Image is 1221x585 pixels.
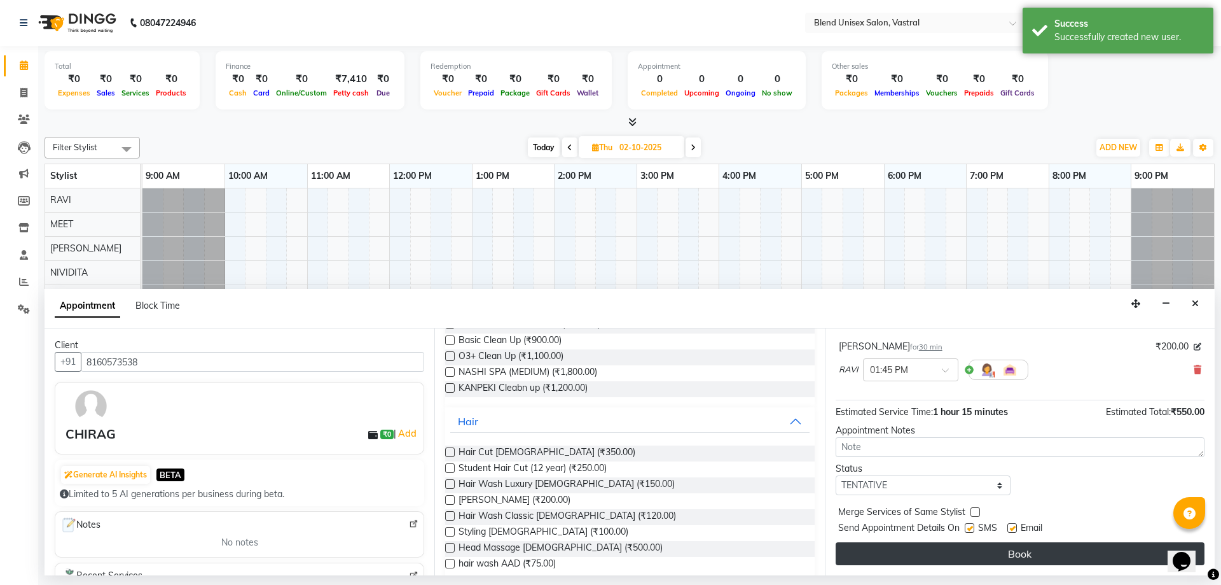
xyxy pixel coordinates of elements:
[135,300,180,311] span: Block Time
[638,88,681,97] span: Completed
[225,167,271,185] a: 10:00 AM
[638,72,681,87] div: 0
[839,340,942,353] div: [PERSON_NAME]
[459,557,556,573] span: hair wash AAD (₹75.00)
[1194,343,1201,351] i: Edit price
[839,363,858,376] span: RAVI
[574,88,602,97] span: Wallet
[838,505,965,521] span: Merge Services of Same Stylist
[431,88,465,97] span: Voucher
[836,542,1204,565] button: Book
[1186,294,1204,314] button: Close
[832,72,871,87] div: ₹0
[979,362,995,377] img: Hairdresser.png
[226,88,250,97] span: Cash
[885,167,925,185] a: 6:00 PM
[459,381,588,397] span: KANPEKI Cleabn up (₹1,200.00)
[533,88,574,97] span: Gift Cards
[722,72,759,87] div: 0
[308,167,354,185] a: 11:00 AM
[118,88,153,97] span: Services
[330,72,372,87] div: ₹7,410
[226,72,250,87] div: ₹0
[933,406,1008,418] span: 1 hour 15 minutes
[55,352,81,372] button: +91
[919,342,942,351] span: 30 min
[72,388,109,425] img: avatar
[459,541,663,557] span: Head Massage [DEMOGRAPHIC_DATA] (₹500.00)
[802,167,842,185] a: 5:00 PM
[459,349,563,365] span: O3+ Clean Up (₹1,100.00)
[380,430,394,440] span: ₹0
[273,88,330,97] span: Online/Custom
[93,72,118,87] div: ₹0
[93,88,118,97] span: Sales
[81,352,424,372] input: Search by Name/Mobile/Email/Code
[1054,17,1204,31] div: Success
[55,88,93,97] span: Expenses
[250,72,273,87] div: ₹0
[638,61,796,72] div: Appointment
[55,72,93,87] div: ₹0
[373,88,393,97] span: Due
[55,295,120,318] span: Appointment
[871,88,923,97] span: Memberships
[459,365,597,381] span: NASHI SPA (MEDIUM) (₹1,800.00)
[61,466,150,484] button: Generate AI Insights
[910,342,942,351] small: for
[396,426,418,441] a: Add
[60,517,100,533] span: Notes
[55,339,424,352] div: Client
[497,72,533,87] div: ₹0
[616,138,679,157] input: 2025-10-02
[458,414,478,429] div: Hair
[330,88,372,97] span: Petty cash
[1049,167,1089,185] a: 8:00 PM
[1096,139,1140,157] button: ADD NEW
[221,536,258,549] span: No notes
[55,61,190,72] div: Total
[722,88,759,97] span: Ongoing
[273,72,330,87] div: ₹0
[836,406,933,418] span: Estimated Service Time:
[961,72,997,87] div: ₹0
[589,143,616,152] span: Thu
[450,410,809,433] button: Hair
[60,568,142,584] span: Recent Services
[533,72,574,87] div: ₹0
[978,521,997,537] span: SMS
[465,88,497,97] span: Prepaid
[459,509,676,525] span: Hair Wash Classic [DEMOGRAPHIC_DATA] (₹120.00)
[967,167,1007,185] a: 7:00 PM
[50,194,71,206] span: RAVI
[832,88,871,97] span: Packages
[997,72,1038,87] div: ₹0
[50,267,88,278] span: NIVIDITA
[681,72,722,87] div: 0
[465,72,497,87] div: ₹0
[459,446,635,462] span: Hair Cut [DEMOGRAPHIC_DATA] (₹350.00)
[142,167,183,185] a: 9:00 AM
[459,477,675,493] span: Hair Wash Luxury [DEMOGRAPHIC_DATA] (₹150.00)
[32,5,120,41] img: logo
[719,167,759,185] a: 4:00 PM
[60,488,419,501] div: Limited to 5 AI generations per business during beta.
[1021,521,1042,537] span: Email
[759,72,796,87] div: 0
[871,72,923,87] div: ₹0
[923,72,961,87] div: ₹0
[1054,31,1204,44] div: Successfully created new user.
[390,167,435,185] a: 12:00 PM
[1106,406,1171,418] span: Estimated Total:
[153,88,190,97] span: Products
[140,5,196,41] b: 08047224946
[923,88,961,97] span: Vouchers
[637,167,677,185] a: 3:00 PM
[832,61,1038,72] div: Other sales
[459,493,570,509] span: [PERSON_NAME] (₹200.00)
[555,167,595,185] a: 2:00 PM
[574,72,602,87] div: ₹0
[497,88,533,97] span: Package
[459,462,607,477] span: Student Hair Cut (12 year) (₹250.00)
[1171,406,1204,418] span: ₹550.00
